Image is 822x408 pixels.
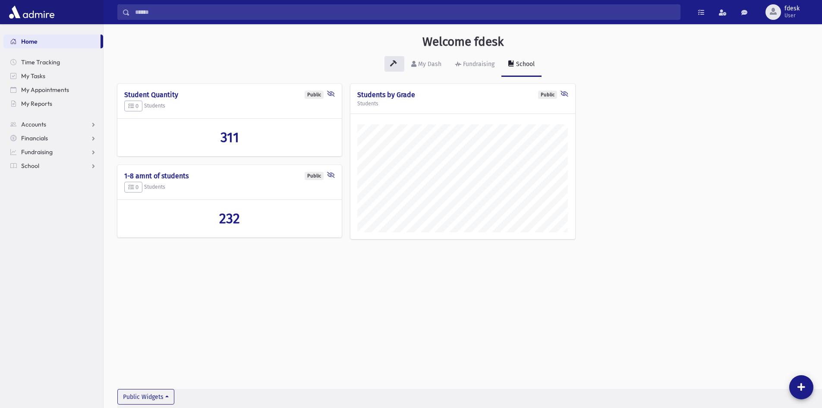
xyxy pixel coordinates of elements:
button: Public Widgets [117,389,174,405]
div: Public [305,91,324,99]
a: Fundraising [3,145,103,159]
a: School [3,159,103,173]
span: Time Tracking [21,58,60,66]
span: fdesk [784,5,800,12]
span: User [784,12,800,19]
span: 0 [128,103,139,109]
input: Search [130,4,680,20]
span: 0 [128,184,139,190]
img: AdmirePro [7,3,57,21]
a: School [501,53,542,77]
div: School [514,60,535,68]
span: Fundraising [21,148,53,156]
a: My Reports [3,97,103,111]
span: Home [21,38,38,45]
a: Fundraising [448,53,501,77]
h4: 1-8 amnt of students [124,172,335,180]
span: Accounts [21,120,46,128]
a: 232 [124,210,335,227]
a: My Tasks [3,69,103,83]
a: Time Tracking [3,55,103,69]
h5: Students [124,182,335,193]
span: 232 [219,210,240,227]
a: Accounts [3,117,103,131]
button: 0 [124,182,142,193]
span: My Tasks [21,72,45,80]
a: Financials [3,131,103,145]
div: My Dash [416,60,441,68]
h4: Students by Grade [357,91,568,99]
h3: Welcome fdesk [422,35,504,49]
span: 311 [220,129,239,145]
h5: Students [124,101,335,112]
span: Financials [21,134,48,142]
span: My Appointments [21,86,69,94]
h4: Student Quantity [124,91,335,99]
span: My Reports [21,100,52,108]
span: School [21,162,39,170]
a: 311 [124,129,335,145]
button: 0 [124,101,142,112]
div: Public [538,91,557,99]
div: Fundraising [461,60,494,68]
a: My Appointments [3,83,103,97]
div: Public [305,172,324,180]
a: My Dash [404,53,448,77]
h5: Students [357,101,568,107]
a: Home [3,35,101,48]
